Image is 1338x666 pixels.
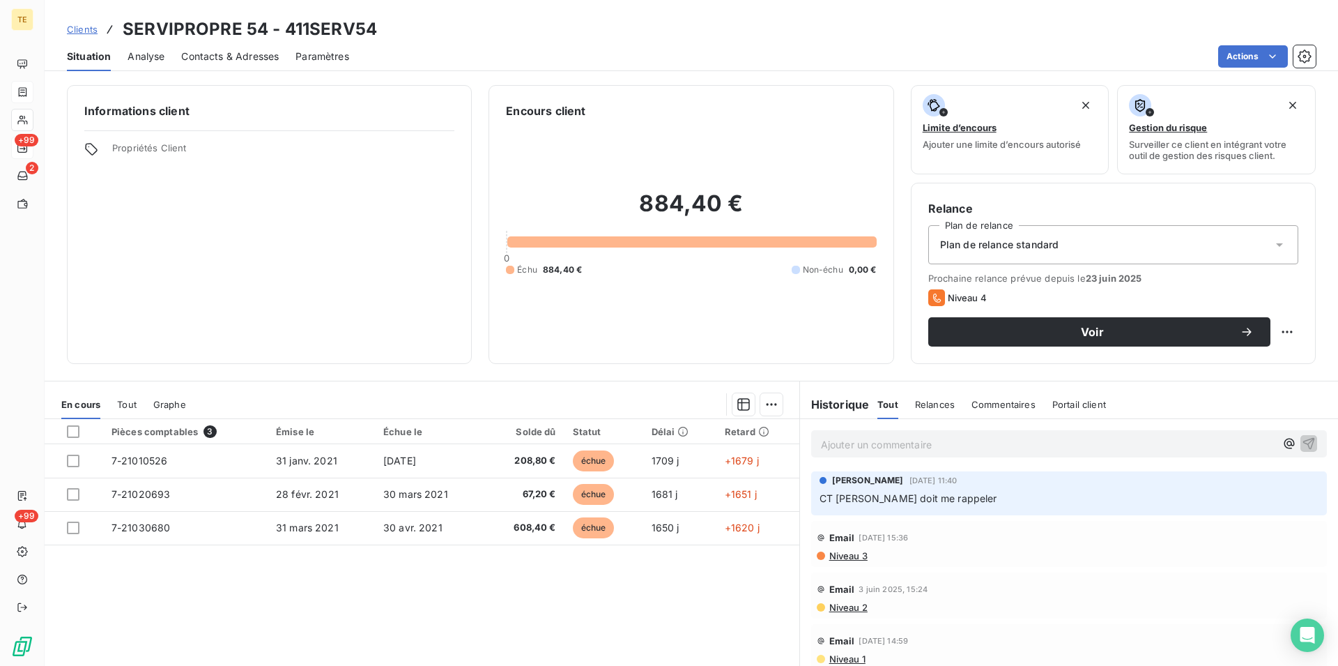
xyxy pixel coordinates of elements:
[276,455,337,467] span: 31 janv. 2021
[911,85,1109,174] button: Limite d’encoursAjouter une limite d’encours autorisé
[945,326,1240,338] span: Voir
[725,426,791,437] div: Retard
[828,653,866,665] span: Niveau 1
[1129,122,1207,133] span: Gestion du risque
[909,476,958,485] span: [DATE] 11:40
[61,399,100,410] span: En cours
[276,488,339,500] span: 28 févr. 2021
[493,454,556,468] span: 208,80 €
[117,399,137,410] span: Tout
[928,273,1298,284] span: Prochaine relance prévue depuis le
[923,122,997,133] span: Limite d’encours
[493,426,556,437] div: Solde dû
[928,200,1298,217] h6: Relance
[849,264,877,276] span: 0,00 €
[652,488,678,500] span: 1681 j
[383,522,443,533] span: 30 avr. 2021
[652,522,679,533] span: 1650 j
[573,484,615,505] span: échue
[915,399,955,410] span: Relances
[276,426,367,437] div: Émise le
[800,396,870,413] h6: Historique
[506,190,876,232] h2: 884,40 €
[383,488,448,500] span: 30 mars 2021
[111,425,259,438] div: Pièces comptables
[928,317,1270,347] button: Voir
[725,455,759,467] span: +1679 j
[1117,85,1316,174] button: Gestion du risqueSurveiller ce client en intégrant votre outil de gestion des risques client.
[828,602,868,613] span: Niveau 2
[829,532,855,543] span: Email
[11,635,33,658] img: Logo LeanPay
[67,24,98,35] span: Clients
[112,142,454,162] span: Propriétés Client
[652,426,708,437] div: Délai
[828,550,868,561] span: Niveau 3
[383,455,416,467] span: [DATE]
[153,399,186,410] span: Graphe
[181,50,279,63] span: Contacts & Adresses
[1129,139,1304,161] span: Surveiller ce client en intégrant votre outil de gestion des risques client.
[725,488,757,500] span: +1651 j
[295,50,349,63] span: Paramètres
[725,522,760,533] span: +1620 j
[84,103,454,119] h6: Informations client
[203,425,216,438] span: 3
[276,522,339,533] span: 31 mars 2021
[128,50,164,63] span: Analyse
[829,584,855,595] span: Email
[877,399,898,410] span: Tout
[803,264,843,276] span: Non-échu
[111,455,168,467] span: 7-21010526
[940,238,1059,252] span: Plan de relance standard
[1086,273,1142,284] span: 23 juin 2025
[111,522,171,533] span: 7-21030680
[123,17,377,42] h3: SERVIPROPRE 54 - 411SERV54
[67,50,111,63] span: Situation
[506,103,585,119] h6: Encours client
[493,521,556,535] span: 608,40 €
[504,252,509,264] span: 0
[1218,45,1288,68] button: Actions
[67,22,98,36] a: Clients
[11,8,33,31] div: TE
[573,426,635,437] div: Statut
[652,455,679,467] span: 1709 j
[573,451,615,471] span: échue
[971,399,1036,410] span: Commentaires
[111,488,171,500] span: 7-21020693
[543,264,582,276] span: 884,40 €
[493,487,556,501] span: 67,20 €
[15,510,38,522] span: +99
[923,139,1081,150] span: Ajouter une limite d’encours autorisé
[15,134,38,146] span: +99
[1052,399,1106,410] span: Portail client
[829,635,855,646] span: Email
[859,533,908,542] span: [DATE] 15:36
[832,474,904,487] span: [PERSON_NAME]
[517,264,537,276] span: Échu
[26,162,38,174] span: 2
[859,585,928,593] span: 3 juin 2025, 15:24
[948,292,987,303] span: Niveau 4
[383,426,477,437] div: Échue le
[820,492,997,504] span: CT [PERSON_NAME] doit me rappeler
[1291,619,1324,652] div: Open Intercom Messenger
[573,517,615,538] span: échue
[859,637,908,645] span: [DATE] 14:59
